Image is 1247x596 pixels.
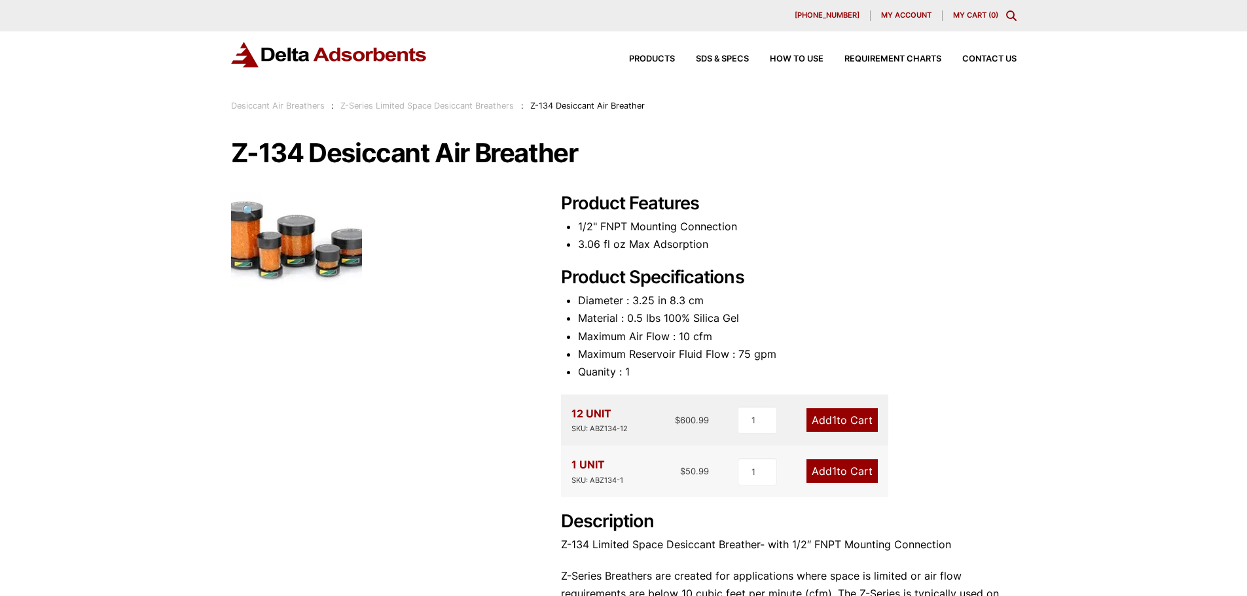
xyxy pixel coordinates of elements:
a: SDS & SPECS [675,55,749,63]
span: Contact Us [962,55,1017,63]
h2: Description [561,511,1017,533]
span: $ [680,466,685,476]
p: Z-134 Limited Space Desiccant Breather- with 1/2″ FNPT Mounting Connection [561,536,1017,553]
span: 1 [832,465,837,478]
img: Delta Adsorbents [231,42,427,67]
li: Maximum Air Flow : 10 cfm [578,328,1017,345]
span: : [521,101,524,111]
a: My Cart (0) [953,10,998,20]
li: Quanity : 1 [578,363,1017,381]
h2: Product Features [561,193,1017,215]
span: How to Use [770,55,823,63]
li: 1/2" FNPT Mounting Connection [578,218,1017,236]
a: Add1to Cart [806,459,878,483]
li: 3.06 fl oz Max Adsorption [578,236,1017,253]
span: Requirement Charts [844,55,941,63]
a: Z-Series Limited Space Desiccant Breathers [340,101,514,111]
li: Material : 0.5 lbs 100% Silica Gel [578,309,1017,327]
h1: Z-134 Desiccant Air Breather [231,139,1017,167]
a: My account [871,10,943,21]
div: SKU: ABZ134-1 [571,474,623,487]
span: 1 [832,413,837,427]
a: Add1to Cart [806,408,878,432]
span: : [331,101,334,111]
h2: Product Specifications [561,267,1017,289]
span: 0 [991,10,996,20]
span: Products [629,55,675,63]
a: Requirement Charts [823,55,941,63]
span: SDS & SPECS [696,55,749,63]
a: Contact Us [941,55,1017,63]
li: Diameter : 3.25 in 8.3 cm [578,292,1017,309]
a: View full-screen image gallery [231,193,267,229]
li: Maximum Reservoir Fluid Flow : 75 gpm [578,345,1017,363]
a: Z-134 Desiccant Air Breather [231,234,362,247]
div: SKU: ABZ134-12 [571,423,628,435]
span: [PHONE_NUMBER] [795,12,859,19]
div: 12 UNIT [571,405,628,435]
bdi: 50.99 [680,466,709,476]
img: Z-134 Desiccant Air Breather [231,193,362,291]
bdi: 600.99 [675,415,709,425]
span: Z-134 Desiccant Air Breather [530,101,645,111]
a: Desiccant Air Breathers [231,101,325,111]
a: [PHONE_NUMBER] [784,10,871,21]
span: My account [881,12,931,19]
a: Products [608,55,675,63]
span: 🔍 [242,203,257,218]
span: $ [675,415,680,425]
div: Toggle Modal Content [1006,10,1017,21]
a: How to Use [749,55,823,63]
div: 1 UNIT [571,456,623,486]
